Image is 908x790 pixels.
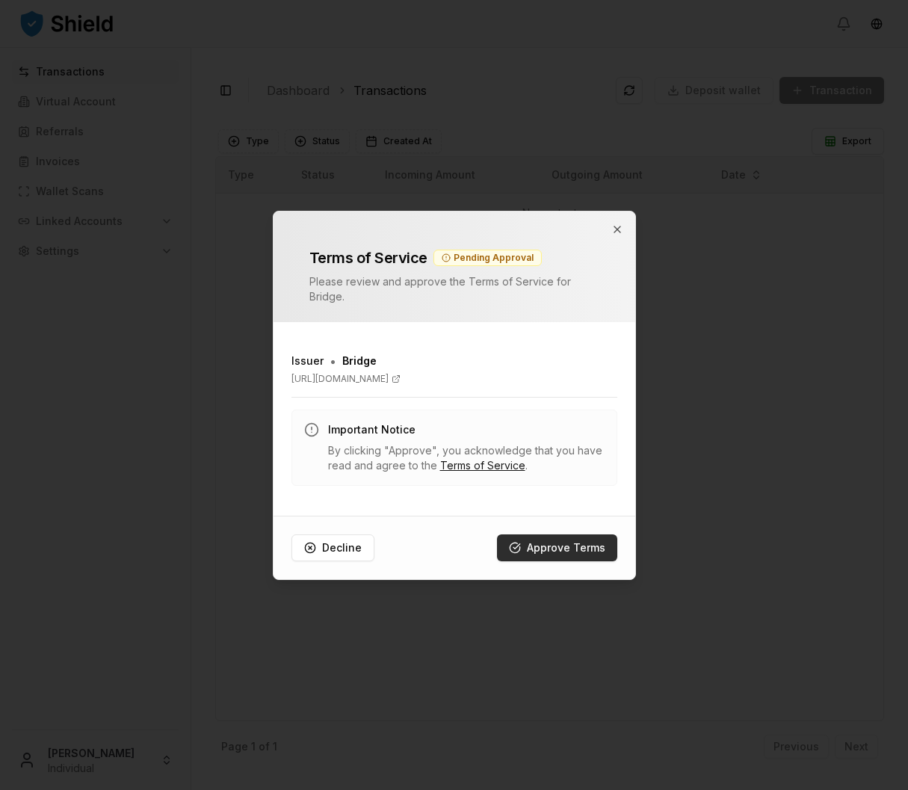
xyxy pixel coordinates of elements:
[497,534,617,561] button: Approve Terms
[342,354,377,368] span: Bridge
[291,354,324,368] h3: Issuer
[433,250,542,266] div: Pending Approval
[328,443,605,473] p: By clicking "Approve", you acknowledge that you have read and agree to the .
[328,422,605,437] h3: Important Notice
[309,247,427,268] h2: Terms of Service
[309,274,599,304] p: Please review and approve the Terms of Service for Bridge .
[330,352,336,370] span: •
[291,373,617,385] a: [URL][DOMAIN_NAME]
[440,459,525,472] a: Terms of Service
[291,534,374,561] button: Decline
